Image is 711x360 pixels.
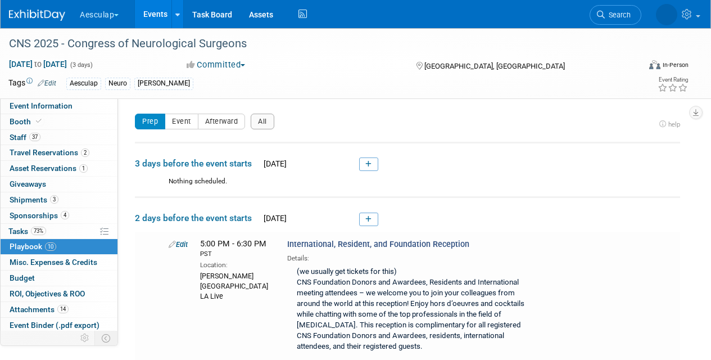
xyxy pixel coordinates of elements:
[260,214,287,223] span: [DATE]
[29,133,40,141] span: 37
[10,133,40,142] span: Staff
[183,59,250,71] button: Committed
[1,271,117,286] a: Budget
[10,195,58,204] span: Shipments
[10,321,99,330] span: Event Binder (.pdf export)
[198,114,246,129] button: Afterward
[79,164,88,173] span: 1
[165,114,198,129] button: Event
[1,177,117,192] a: Giveaways
[1,208,117,223] a: Sponsorships4
[81,148,89,157] span: 2
[590,5,641,25] a: Search
[10,242,56,251] span: Playbook
[287,250,532,263] div: Details:
[135,177,680,196] div: Nothing scheduled.
[45,242,56,251] span: 10
[200,270,270,301] div: [PERSON_NAME] [GEOGRAPHIC_DATA] LA Live
[1,130,117,145] a: Staff37
[8,77,56,90] td: Tags
[10,164,88,173] span: Asset Reservations
[10,101,73,110] span: Event Information
[251,114,274,129] button: All
[169,240,188,249] a: Edit
[589,58,689,75] div: Event Format
[1,318,117,333] a: Event Binder (.pdf export)
[36,118,42,124] i: Booth reservation complete
[1,114,117,129] a: Booth
[10,305,69,314] span: Attachments
[200,250,270,259] div: PST
[69,61,93,69] span: (3 days)
[134,78,193,89] div: [PERSON_NAME]
[1,255,117,270] a: Misc. Expenses & Credits
[9,10,65,21] img: ExhibitDay
[658,77,688,83] div: Event Rating
[10,117,44,126] span: Booth
[5,34,631,54] div: CNS 2025 - Congress of Neurological Surgeons
[656,4,677,25] img: Linda Zeller
[95,331,118,345] td: Toggle Event Tabs
[105,78,130,89] div: Neuro
[668,120,680,128] span: help
[10,258,97,267] span: Misc. Expenses & Credits
[50,195,58,204] span: 3
[10,273,35,282] span: Budget
[31,227,46,235] span: 73%
[57,305,69,313] span: 14
[200,239,270,259] span: 5:00 PM - 6:30 PM
[1,145,117,160] a: Travel Reservations2
[424,62,565,70] span: [GEOGRAPHIC_DATA], [GEOGRAPHIC_DATA]
[662,61,689,69] div: In-Person
[66,78,101,89] div: Aesculap
[287,263,532,357] div: (we usually get tickets for this) CNS Foundation Donors and Awardees, Residents and International...
[1,161,117,176] a: Asset Reservations1
[1,192,117,208] a: Shipments3
[10,148,89,157] span: Travel Reservations
[260,159,287,168] span: [DATE]
[10,211,69,220] span: Sponsorships
[10,179,46,188] span: Giveaways
[135,212,259,224] span: 2 days before the event starts
[61,211,69,219] span: 4
[75,331,95,345] td: Personalize Event Tab Strip
[135,114,165,129] button: Prep
[38,79,56,87] a: Edit
[200,259,270,270] div: Location:
[605,11,631,19] span: Search
[8,227,46,236] span: Tasks
[10,289,85,298] span: ROI, Objectives & ROO
[1,224,117,239] a: Tasks73%
[1,239,117,254] a: Playbook10
[1,302,117,317] a: Attachments14
[135,157,259,170] span: 3 days before the event starts
[1,98,117,114] a: Event Information
[1,286,117,301] a: ROI, Objectives & ROO
[33,60,43,69] span: to
[8,59,67,69] span: [DATE] [DATE]
[649,60,660,69] img: Format-Inperson.png
[287,240,469,249] span: International, Resident, and Foundation Reception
